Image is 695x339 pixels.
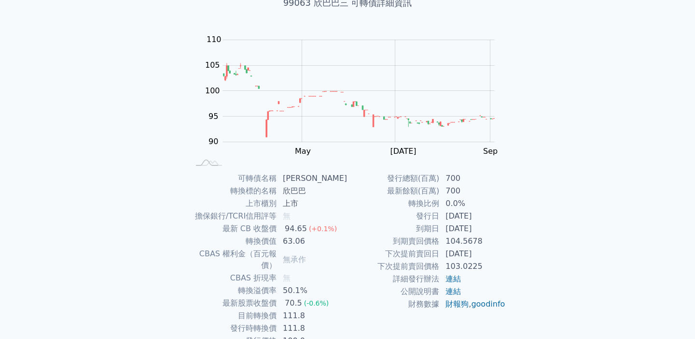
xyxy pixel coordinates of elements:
td: 擔保銀行/TCRI信用評等 [189,210,277,222]
span: 無 [283,273,291,282]
td: 104.5678 [440,235,506,248]
span: (-0.6%) [304,299,329,307]
span: 無承作 [283,255,306,264]
a: goodinfo [471,299,505,309]
td: 轉換價值 [189,235,277,248]
g: Chart [200,35,509,156]
tspan: 100 [205,86,220,95]
td: 700 [440,185,506,197]
td: 目前轉換價 [189,310,277,322]
td: 發行時轉換價 [189,322,277,335]
span: (+0.1%) [309,225,337,233]
tspan: Sep [483,147,498,156]
tspan: 105 [205,60,220,70]
div: 94.65 [283,223,309,235]
td: CBAS 折現率 [189,272,277,284]
td: [PERSON_NAME] [277,172,347,185]
td: 上市 [277,197,347,210]
td: 111.8 [277,310,347,322]
td: 可轉債名稱 [189,172,277,185]
td: 下次提前賣回價格 [347,260,440,273]
td: 最新股票收盤價 [189,297,277,310]
td: CBAS 權利金（百元報價） [189,248,277,272]
td: 到期日 [347,222,440,235]
td: [DATE] [440,248,506,260]
td: , [440,298,506,310]
td: 到期賣回價格 [347,235,440,248]
div: 70.5 [283,297,304,309]
td: 轉換比例 [347,197,440,210]
td: 上市櫃別 [189,197,277,210]
td: 最新餘額(百萬) [347,185,440,197]
tspan: 90 [208,137,218,146]
td: 財務數據 [347,298,440,310]
td: 公開說明書 [347,285,440,298]
td: 700 [440,172,506,185]
a: 財報狗 [445,299,469,309]
td: [DATE] [440,222,506,235]
td: 111.8 [277,322,347,335]
span: 無 [283,211,291,221]
tspan: [DATE] [390,147,416,156]
td: 下次提前賣回日 [347,248,440,260]
td: 發行總額(百萬) [347,172,440,185]
iframe: Chat Widget [647,293,695,339]
td: 63.06 [277,235,347,248]
td: 發行日 [347,210,440,222]
td: 轉換溢價率 [189,284,277,297]
a: 連結 [445,287,461,296]
a: 連結 [445,274,461,283]
td: 103.0225 [440,260,506,273]
tspan: 110 [207,35,222,44]
tspan: May [295,147,311,156]
td: 詳細發行辦法 [347,273,440,285]
td: 欣巴巴 [277,185,347,197]
td: [DATE] [440,210,506,222]
td: 50.1% [277,284,347,297]
tspan: 95 [208,112,218,121]
td: 最新 CB 收盤價 [189,222,277,235]
td: 轉換標的名稱 [189,185,277,197]
div: 聊天小工具 [647,293,695,339]
td: 0.0% [440,197,506,210]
